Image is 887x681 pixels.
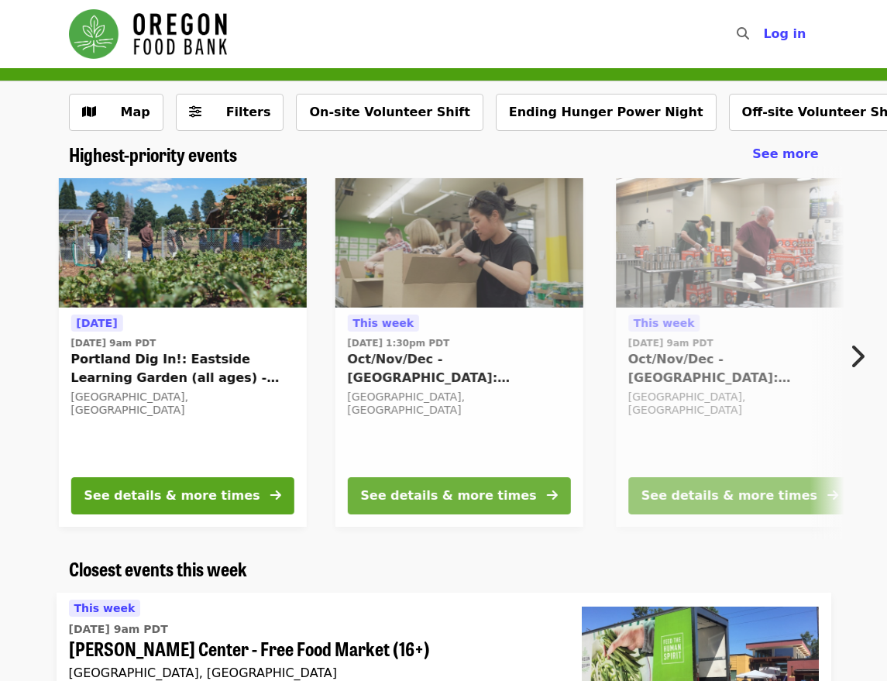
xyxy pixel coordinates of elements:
[69,9,227,59] img: Oregon Food Bank - Home
[69,140,237,167] span: Highest-priority events
[270,488,280,503] i: arrow-right icon
[347,477,570,514] button: See details & more times
[752,145,818,163] a: See more
[360,487,536,505] div: See details & more times
[226,105,271,119] span: Filters
[69,555,247,582] span: Closest events this week
[628,390,851,417] div: [GEOGRAPHIC_DATA], [GEOGRAPHIC_DATA]
[335,178,583,308] img: Oct/Nov/Dec - Portland: Repack/Sort (age 8+) organized by Oregon Food Bank
[352,317,414,329] span: This week
[546,488,557,503] i: arrow-right icon
[641,487,817,505] div: See details & more times
[84,487,260,505] div: See details & more times
[836,335,887,378] button: Next item
[628,477,851,514] button: See details & more times
[347,336,449,350] time: [DATE] 1:30pm PDT
[347,390,570,417] div: [GEOGRAPHIC_DATA], [GEOGRAPHIC_DATA]
[763,26,806,41] span: Log in
[58,178,306,308] img: Portland Dig In!: Eastside Learning Garden (all ages) - Aug/Sept/Oct organized by Oregon Food Bank
[70,336,156,350] time: [DATE] 9am PDT
[70,477,294,514] button: See details & more times
[347,350,570,387] span: Oct/Nov/Dec - [GEOGRAPHIC_DATA]: Repack/Sort (age [DEMOGRAPHIC_DATA]+)
[616,178,864,527] a: See details for "Oct/Nov/Dec - Portland: Repack/Sort (age 16+)"
[634,317,695,329] span: This week
[70,390,294,417] div: [GEOGRAPHIC_DATA], [GEOGRAPHIC_DATA]
[496,94,717,131] button: Ending Hunger Power Night
[176,94,284,131] button: Filters (0 selected)
[189,105,201,119] i: sliders-h icon
[69,666,557,680] div: [GEOGRAPHIC_DATA], [GEOGRAPHIC_DATA]
[69,638,557,660] span: [PERSON_NAME] Center - Free Food Market (16+)
[76,317,117,329] span: [DATE]
[58,178,306,527] a: See details for "Portland Dig In!: Eastside Learning Garden (all ages) - Aug/Sept/Oct"
[616,178,864,308] img: Oct/Nov/Dec - Portland: Repack/Sort (age 16+) organized by Oregon Food Bank
[69,621,168,638] time: [DATE] 9am PDT
[751,19,818,50] button: Log in
[296,94,483,131] button: On-site Volunteer Shift
[737,26,749,41] i: search icon
[628,350,851,387] span: Oct/Nov/Dec - [GEOGRAPHIC_DATA]: Repack/Sort (age [DEMOGRAPHIC_DATA]+)
[82,105,96,119] i: map icon
[121,105,150,119] span: Map
[57,143,831,166] div: Highest-priority events
[758,15,771,53] input: Search
[335,178,583,527] a: See details for "Oct/Nov/Dec - Portland: Repack/Sort (age 8+)"
[849,342,865,371] i: chevron-right icon
[69,94,163,131] button: Show map view
[74,602,136,614] span: This week
[69,143,237,166] a: Highest-priority events
[752,146,818,161] span: See more
[628,336,713,350] time: [DATE] 9am PDT
[70,350,294,387] span: Portland Dig In!: Eastside Learning Garden (all ages) - Aug/Sept/Oct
